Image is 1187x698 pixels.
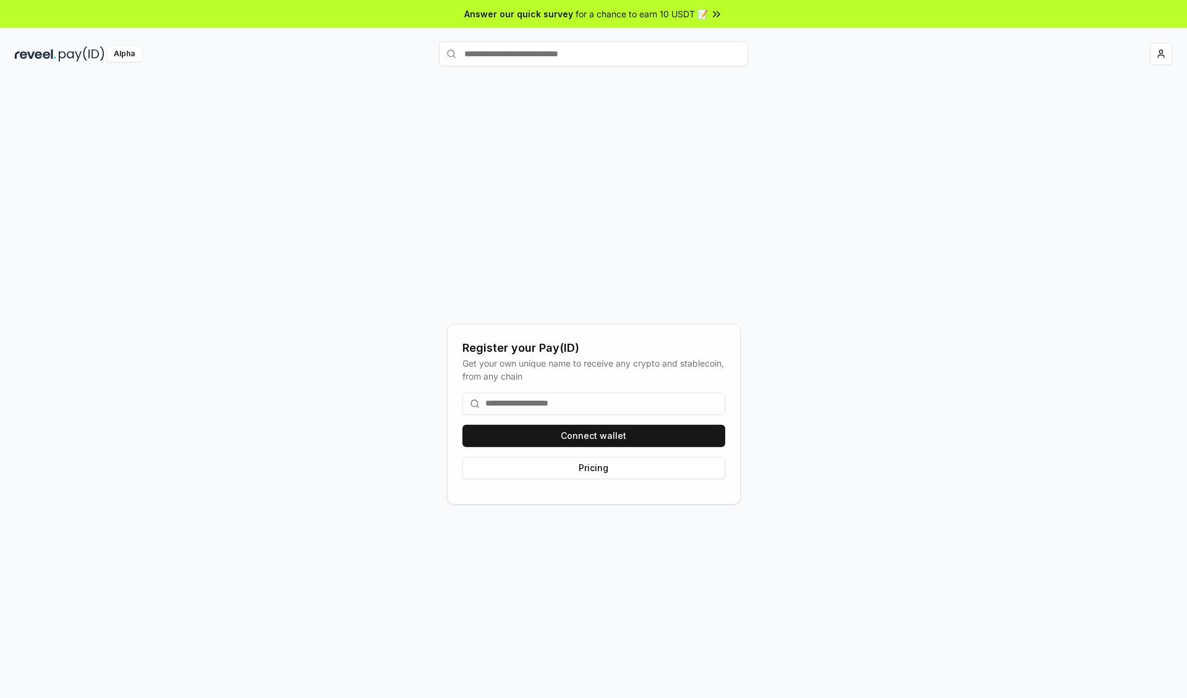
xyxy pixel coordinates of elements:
span: Answer our quick survey [464,7,573,20]
div: Alpha [107,46,142,62]
span: for a chance to earn 10 USDT 📝 [576,7,708,20]
button: Pricing [462,457,725,479]
button: Connect wallet [462,425,725,447]
img: pay_id [59,46,104,62]
div: Get your own unique name to receive any crypto and stablecoin, from any chain [462,357,725,383]
div: Register your Pay(ID) [462,339,725,357]
img: reveel_dark [15,46,56,62]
